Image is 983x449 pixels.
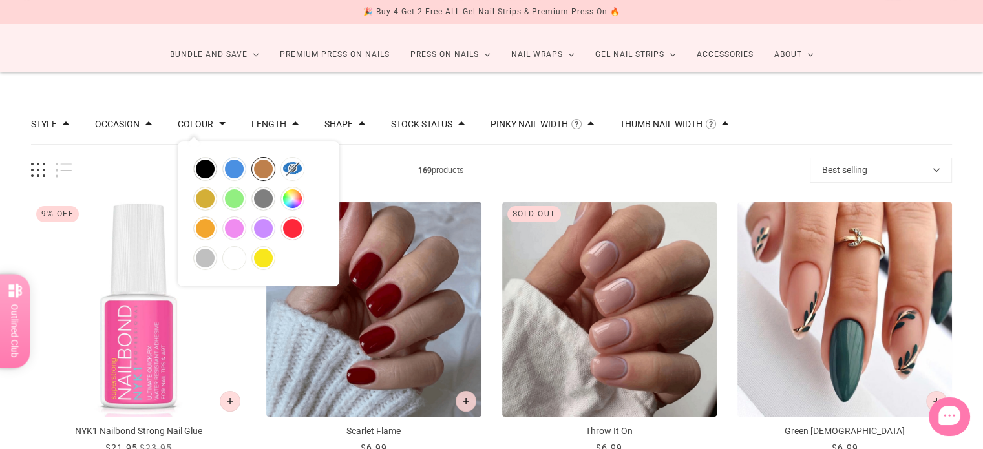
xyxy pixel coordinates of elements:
[251,120,286,129] button: Filter by Length
[585,37,686,72] a: Gel Nail Strips
[266,424,481,438] p: Scarlet Flame
[31,163,45,178] button: Grid view
[391,120,452,129] button: Filter by Stock status
[501,37,585,72] a: Nail Wraps
[31,424,246,438] p: NYK1 Nailbond Strong Nail Glue
[36,206,79,222] div: 9% Off
[764,37,824,72] a: About
[266,202,481,417] img: Scarlet Flame-Press on Manicure-Outlined
[220,391,240,412] button: Add to cart
[737,424,952,438] p: Green [DEMOGRAPHIC_DATA]
[56,163,72,178] button: List view
[491,120,568,129] button: Filter by Pinky Nail Width
[507,206,561,222] div: Sold out
[418,165,432,175] b: 169
[400,37,501,72] a: Press On Nails
[178,120,213,129] button: Filter by Colour
[810,158,952,183] button: Best selling
[502,202,717,417] img: Throw It On-Press on Manicure-Outlined
[72,163,810,177] span: products
[620,120,703,129] button: Filter by Thumb Nail Width
[686,37,764,72] a: Accessories
[95,120,140,129] button: Filter by Occasion
[270,37,400,72] a: Premium Press On Nails
[324,120,353,129] button: Filter by Shape
[456,391,476,412] button: Add to cart
[926,391,947,412] button: Add to cart
[502,424,717,438] p: Throw It On
[363,5,620,19] div: 🎉 Buy 4 Get 2 Free ALL Gel Nail Strips & Premium Press On 🔥
[31,120,57,129] button: Filter by Style
[160,37,270,72] a: Bundle and Save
